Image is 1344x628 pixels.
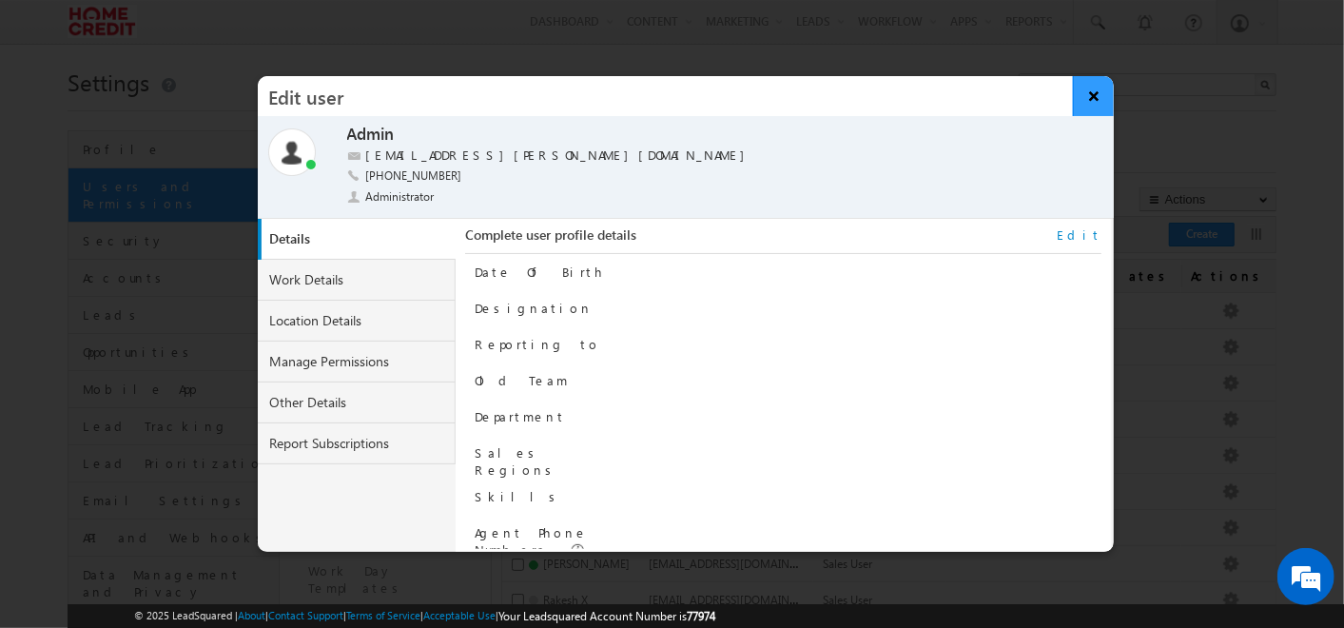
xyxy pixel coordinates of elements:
[258,301,456,342] a: Location Details
[258,423,456,464] a: Report Subscriptions
[475,372,568,388] label: Old Team
[687,609,715,623] span: 77974
[475,264,605,280] label: Date Of Birth
[366,167,462,186] span: [PHONE_NUMBER]
[498,609,715,623] span: Your Leadsquared Account Number is
[347,124,395,146] label: Admin
[1073,76,1114,116] button: ×
[258,342,456,383] a: Manage Permissions
[465,226,1101,254] div: Complete user profile details
[475,300,593,316] label: Designation
[134,607,715,625] span: © 2025 LeadSquared | | | | |
[346,609,420,621] a: Terms of Service
[366,188,437,206] span: Administrator
[258,383,456,423] a: Other Details
[475,524,588,558] label: Agent Phone Numbers
[475,488,562,504] label: Skills
[475,408,566,424] label: Department
[1057,226,1101,244] a: Edit
[366,147,755,165] label: [EMAIL_ADDRESS][PERSON_NAME][DOMAIN_NAME]
[268,609,343,621] a: Contact Support
[262,219,459,260] a: Details
[258,76,1073,116] h3: Edit user
[238,609,265,621] a: About
[423,609,496,621] a: Acceptable Use
[475,444,558,478] label: Sales Regions
[475,336,600,352] label: Reporting to
[258,260,456,301] a: Work Details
